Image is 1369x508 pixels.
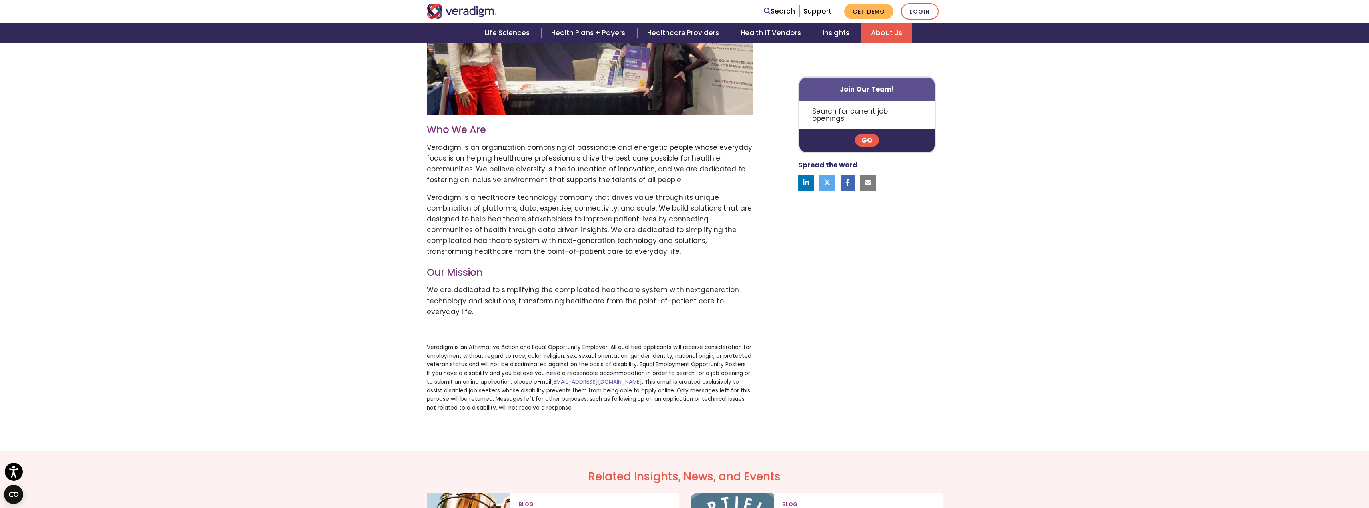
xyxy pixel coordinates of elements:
a: Life Sciences [475,23,542,43]
a: Get Demo [844,4,893,19]
h3: Our Mission [427,267,753,279]
p: Veradigm is a healthcare technology company that drives value through its unique combination of p... [427,192,753,257]
a: Search [764,6,795,17]
a: Health IT Vendors [731,23,813,43]
p: Veradigm is an Affirmative Action and Equal Opportunity Employer. All qualified applicants will r... [427,343,753,412]
a: Insights [813,23,861,43]
a: Health Plans + Payers [542,23,637,43]
p: Veradigm is an organization comprising of passionate and energetic people whose everyday focus is... [427,142,753,186]
img: Veradigm logo [427,4,497,19]
button: Open CMP widget [4,485,23,504]
p: Search for current job openings. [799,101,935,129]
a: Healthcare Providers [638,23,731,43]
p: We are dedicated to simplifying the complicated healthcare system with nextgeneration technology ... [427,285,753,317]
strong: Join Our Team! [840,84,894,94]
h2: Related Insights, News, and Events [427,470,943,484]
strong: Spread the word [798,161,857,170]
a: Login [901,3,939,20]
a: Go [855,134,879,147]
a: Support [803,6,831,16]
a: About Us [861,23,912,43]
h3: Who We Are [427,124,753,136]
a: [EMAIL_ADDRESS][DOMAIN_NAME] [551,378,642,386]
